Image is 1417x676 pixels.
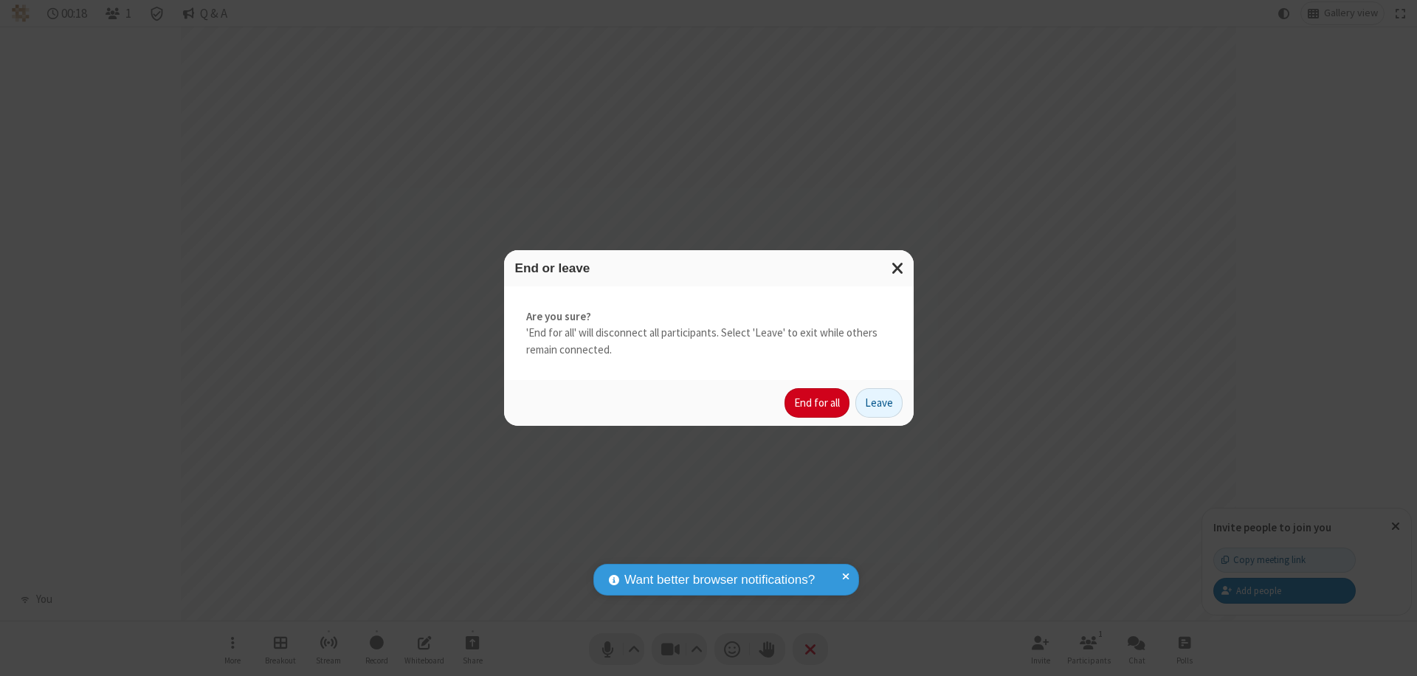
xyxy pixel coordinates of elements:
button: Close modal [883,250,914,286]
button: Leave [855,388,903,418]
button: End for all [785,388,849,418]
div: 'End for all' will disconnect all participants. Select 'Leave' to exit while others remain connec... [504,286,914,381]
span: Want better browser notifications? [624,570,815,590]
strong: Are you sure? [526,308,892,325]
h3: End or leave [515,261,903,275]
